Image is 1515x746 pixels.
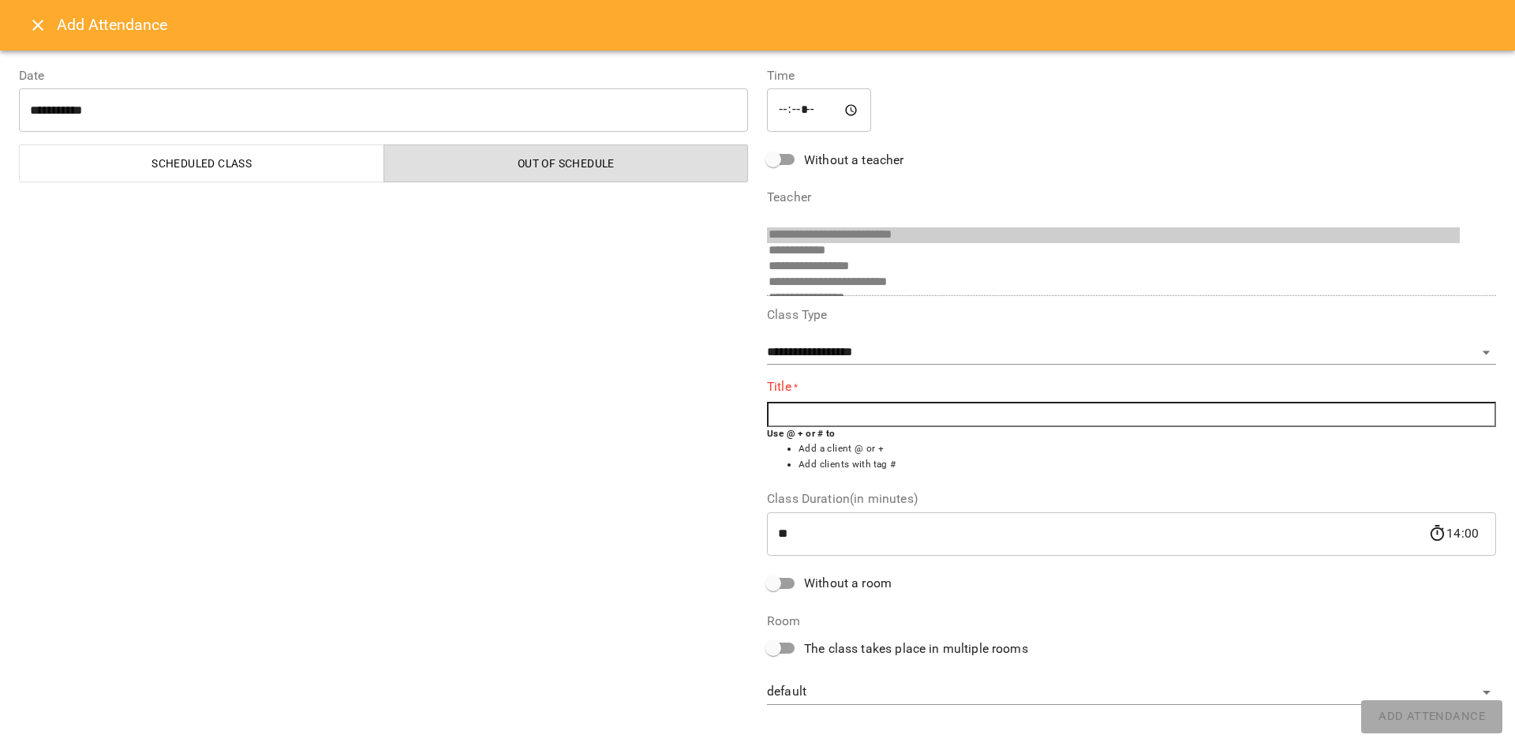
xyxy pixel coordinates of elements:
[19,6,57,44] button: Close
[394,154,739,173] span: Out of Schedule
[767,428,836,439] b: Use @ + or # to
[19,69,748,82] label: Date
[799,457,1496,473] li: Add clients with tag #
[57,13,1496,37] h6: Add Attendance
[19,144,384,182] button: Scheduled class
[767,377,1496,395] label: Title
[804,639,1028,658] span: The class takes place in multiple rooms
[767,493,1496,505] label: Class Duration(in minutes)
[29,154,375,173] span: Scheduled class
[767,191,1496,204] label: Teacher
[767,680,1496,705] div: default
[767,309,1496,321] label: Class Type
[767,615,1496,628] label: Room
[383,144,749,182] button: Out of Schedule
[799,441,1496,457] li: Add a client @ or +
[767,69,1496,82] label: Time
[804,151,904,170] span: Without a teacher
[804,574,892,593] span: Without a room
